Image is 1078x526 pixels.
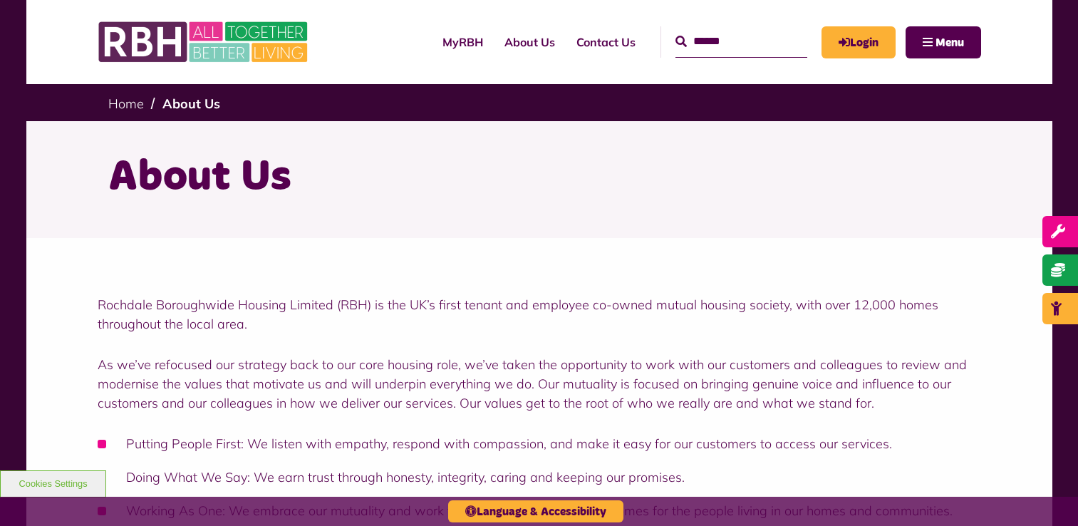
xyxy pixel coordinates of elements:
span: Menu [936,37,964,48]
a: MyRBH [432,23,494,61]
a: About Us [162,96,220,112]
a: About Us [494,23,566,61]
a: Contact Us [566,23,646,61]
li: Putting People First: We listen with empathy, respond with compassion, and make it easy for our c... [98,434,981,453]
iframe: Netcall Web Assistant for live chat [1014,462,1078,526]
a: MyRBH [822,26,896,58]
a: Home [108,96,144,112]
p: As we’ve refocused our strategy back to our core housing role, we’ve taken the opportunity to wor... [98,355,981,413]
h1: About Us [108,150,970,205]
button: Language & Accessibility [448,500,623,522]
li: Doing What We Say: We earn trust through honesty, integrity, caring and keeping our promises. [98,468,981,487]
button: Navigation [906,26,981,58]
img: RBH [98,14,311,70]
p: Rochdale Boroughwide Housing Limited (RBH) is the UK’s first tenant and employee co-owned mutual ... [98,295,981,334]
